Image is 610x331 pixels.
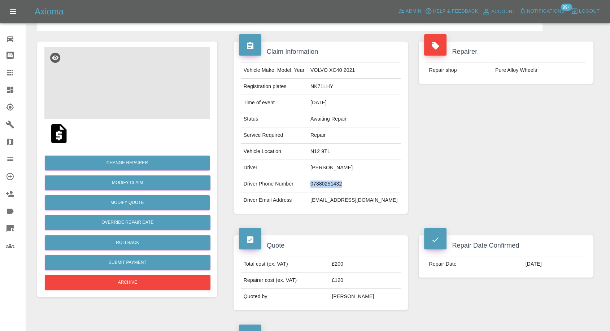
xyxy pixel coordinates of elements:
button: Help & Feedback [423,6,480,17]
td: Vehicle Location [241,144,308,160]
h4: Claim Information [239,47,403,57]
a: Account [480,6,517,17]
td: Total cost (ex. VAT) [241,256,329,273]
img: a920345a-eef3-4d97-b6ef-bd20d7f49157 [44,47,210,119]
a: Admin [396,6,423,17]
span: Logout [579,7,600,16]
td: £200 [329,256,401,273]
td: Registration plates [241,79,308,95]
a: Modify Claim [45,175,210,190]
span: Help & Feedback [433,7,478,16]
button: Logout [569,6,601,17]
button: Change Repairer [45,156,210,170]
td: [PERSON_NAME] [329,289,401,305]
td: Repair [308,127,401,144]
h5: Axioma [35,6,64,17]
td: VOLVO XC40 2021 [308,62,401,79]
td: Repairer cost (ex. VAT) [241,273,329,289]
td: Status [241,111,308,127]
button: Modify Quote [45,195,210,210]
td: Pure Alloy Wheels [492,62,586,78]
td: Driver Email Address [241,192,308,208]
td: N12 9TL [308,144,401,160]
td: £120 [329,273,401,289]
button: Notifications [517,6,566,17]
span: Notifications [527,7,565,16]
td: Vehicle Make, Model, Year [241,62,308,79]
td: Time of event [241,95,308,111]
td: Quoted by [241,289,329,305]
td: [PERSON_NAME] [308,160,401,176]
h4: Quote [239,241,403,251]
td: 07880251432 [308,176,401,192]
button: Open drawer [4,3,22,20]
td: NK71LHY [308,79,401,95]
td: [DATE] [308,95,401,111]
td: Service Required [241,127,308,144]
td: Driver [241,160,308,176]
img: qt_1SCgysA4aDea5wMjylXKQJ3O [47,122,70,145]
h4: Repair Date Confirmed [424,241,588,251]
h4: Repairer [424,47,588,57]
td: Repair Date [426,256,522,272]
button: Rollback [45,235,210,250]
button: Override Repair Date [45,215,210,230]
td: Driver Phone Number [241,176,308,192]
td: [DATE] [523,256,586,272]
td: Repair shop [426,62,492,78]
button: Archive [45,275,210,290]
td: [EMAIL_ADDRESS][DOMAIN_NAME] [308,192,401,208]
span: Admin [406,7,422,16]
button: Submit Payment [45,255,210,270]
td: Awaiting Repair [308,111,401,127]
span: 99+ [561,4,572,11]
span: Account [491,8,515,16]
